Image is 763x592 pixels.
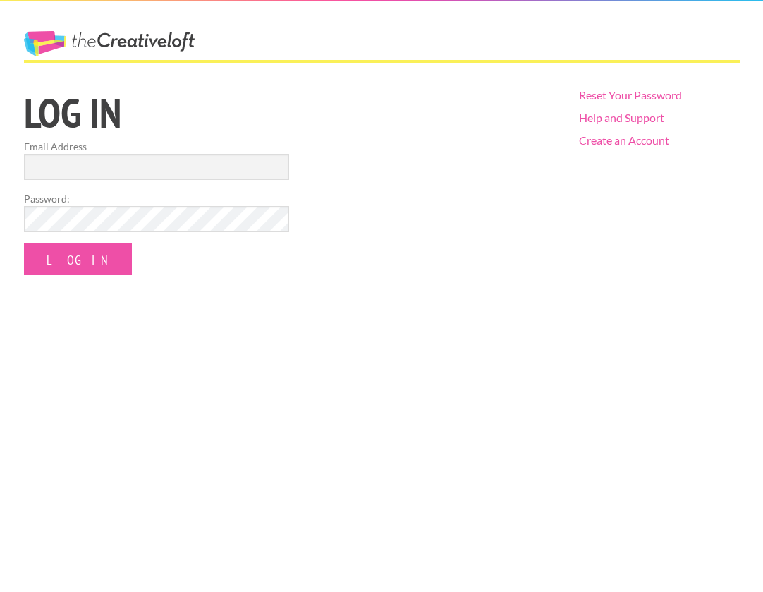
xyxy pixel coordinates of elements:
[24,191,289,206] label: Password:
[579,111,664,124] a: Help and Support
[579,88,682,102] a: Reset Your Password
[24,243,132,275] input: Log In
[24,139,289,154] label: Email Address
[24,92,555,133] h1: Log in
[579,133,669,147] a: Create an Account
[24,31,195,56] a: The Creative Loft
